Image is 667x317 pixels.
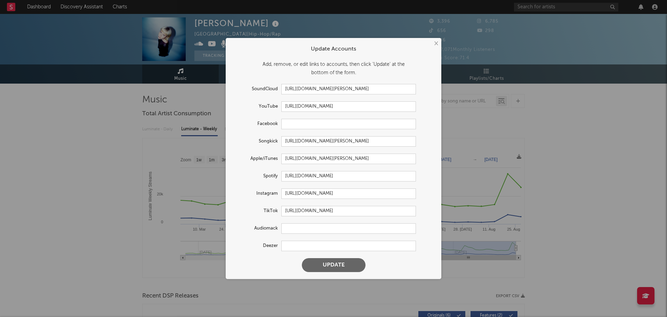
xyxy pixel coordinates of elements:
label: Facebook [233,120,281,128]
label: Deezer [233,242,281,250]
label: Apple/iTunes [233,155,281,163]
label: Songkick [233,137,281,146]
label: Audiomack [233,224,281,233]
label: Spotify [233,172,281,180]
button: × [432,40,440,47]
button: Update [302,258,365,272]
label: SoundCloud [233,85,281,93]
label: YouTube [233,102,281,111]
div: Update Accounts [233,45,434,53]
label: Instagram [233,190,281,198]
label: TikTok [233,207,281,215]
div: Add, remove, or edit links to accounts, then click 'Update' at the bottom of the form. [233,60,434,77]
